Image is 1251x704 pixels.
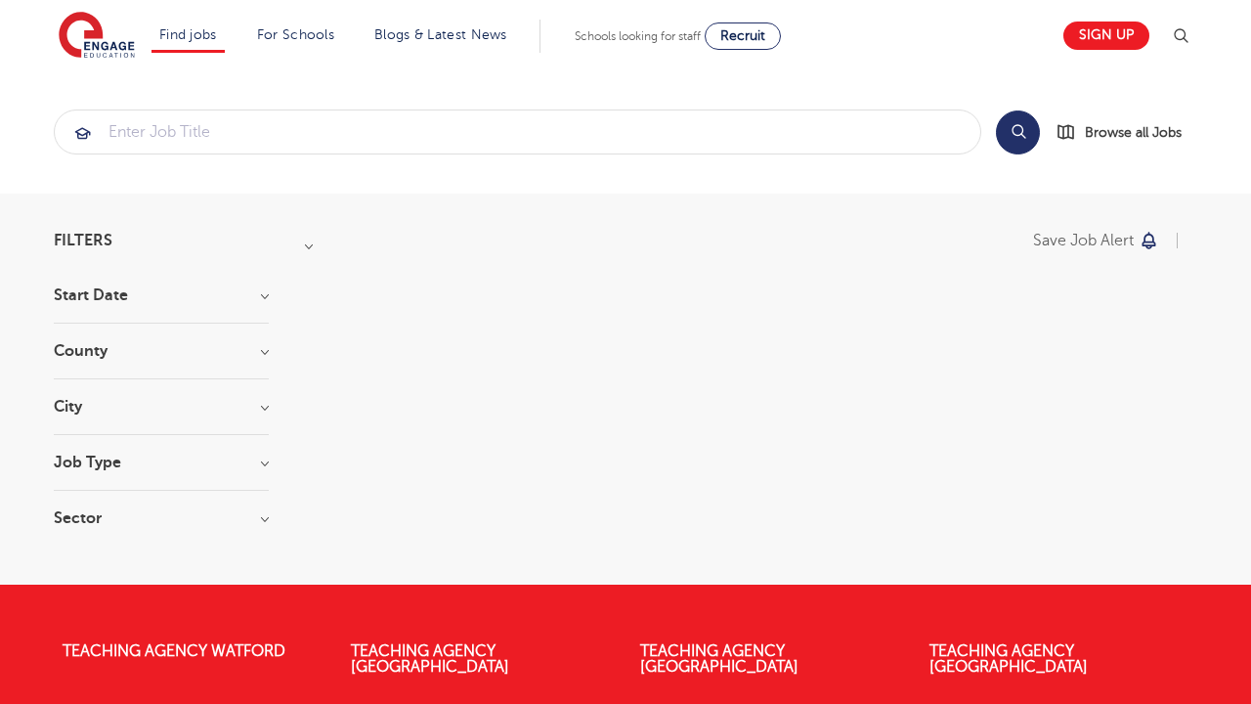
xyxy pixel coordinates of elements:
[54,399,269,415] h3: City
[59,12,135,61] img: Engage Education
[929,642,1088,676] a: Teaching Agency [GEOGRAPHIC_DATA]
[54,233,112,248] span: Filters
[1056,121,1197,144] a: Browse all Jobs
[720,28,765,43] span: Recruit
[1085,121,1182,144] span: Browse all Jobs
[54,110,981,154] div: Submit
[705,22,781,50] a: Recruit
[159,27,217,42] a: Find jobs
[63,642,285,660] a: Teaching Agency Watford
[1033,233,1159,248] button: Save job alert
[54,510,269,526] h3: Sector
[575,29,701,43] span: Schools looking for staff
[640,642,798,676] a: Teaching Agency [GEOGRAPHIC_DATA]
[1063,22,1149,50] a: Sign up
[55,110,980,154] input: Submit
[54,343,269,359] h3: County
[374,27,507,42] a: Blogs & Latest News
[54,287,269,303] h3: Start Date
[996,110,1040,154] button: Search
[54,455,269,470] h3: Job Type
[1033,233,1134,248] p: Save job alert
[351,642,509,676] a: Teaching Agency [GEOGRAPHIC_DATA]
[257,27,334,42] a: For Schools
